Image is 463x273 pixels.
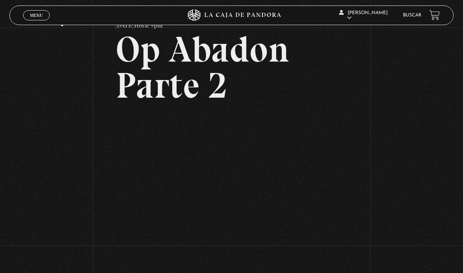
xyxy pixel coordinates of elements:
span: [PERSON_NAME] [339,11,388,20]
h2: Op Abadon Parte 2 [116,31,347,104]
a: View your shopping cart [429,10,440,20]
span: Cerrar [27,20,46,25]
iframe: Dailymotion video player – Abadon Hoy [116,115,347,246]
span: Menu [30,13,43,18]
a: Buscar [403,13,421,18]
